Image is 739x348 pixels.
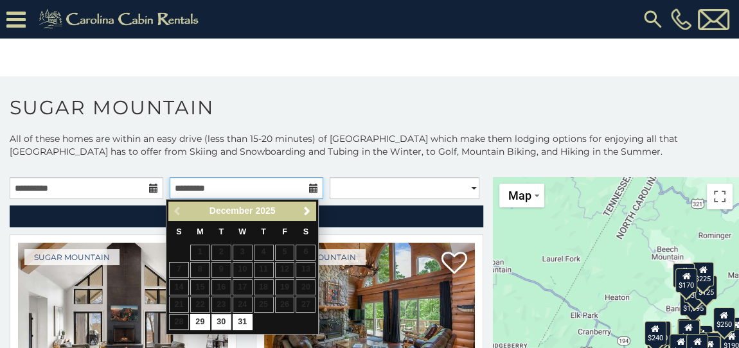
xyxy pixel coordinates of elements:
div: $190 [677,318,699,343]
a: 30 [211,314,231,330]
div: $250 [713,307,735,331]
div: $300 [678,319,700,344]
span: Thursday [261,227,266,236]
a: 31 [233,314,253,330]
a: Sugar Mountain [24,249,120,265]
div: $170 [675,268,697,292]
div: $240 [673,263,695,288]
img: Khaki-logo.png [32,6,209,32]
span: 2025 [255,205,275,216]
img: search-regular.svg [641,8,664,31]
span: Tuesday [218,227,224,236]
a: Next [299,204,315,220]
a: [PHONE_NUMBER] [668,8,695,30]
span: December [209,205,253,216]
div: $125 [695,275,717,300]
a: 29 [190,314,210,330]
a: RefineSearchFilters [10,205,483,227]
div: $240 [645,320,666,345]
div: $350 [684,278,706,302]
span: Saturday [303,227,308,236]
div: $225 [693,262,715,286]
span: Friday [282,227,287,236]
span: Wednesday [238,227,246,236]
span: Sunday [176,227,181,236]
span: Map [508,189,531,202]
button: Toggle fullscreen view [707,184,733,209]
div: $1,095 [680,291,707,316]
span: Monday [197,227,204,236]
button: Change map style [499,184,544,207]
span: Next [302,206,312,216]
